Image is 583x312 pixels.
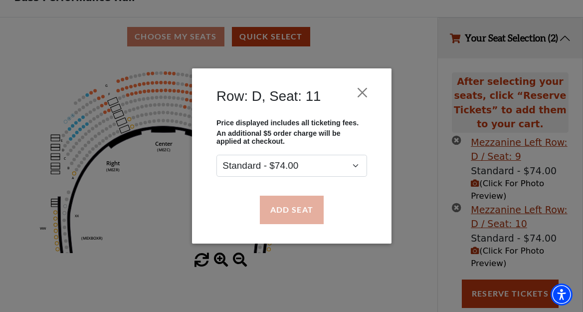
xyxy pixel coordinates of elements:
button: Add Seat [259,196,323,224]
div: Accessibility Menu [551,284,573,306]
h4: Row: D, Seat: 11 [216,88,321,104]
button: Close [353,83,372,102]
p: An additional $5 order charge will be applied at checkout. [216,129,367,145]
p: Price displayed includes all ticketing fees. [216,119,367,127]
